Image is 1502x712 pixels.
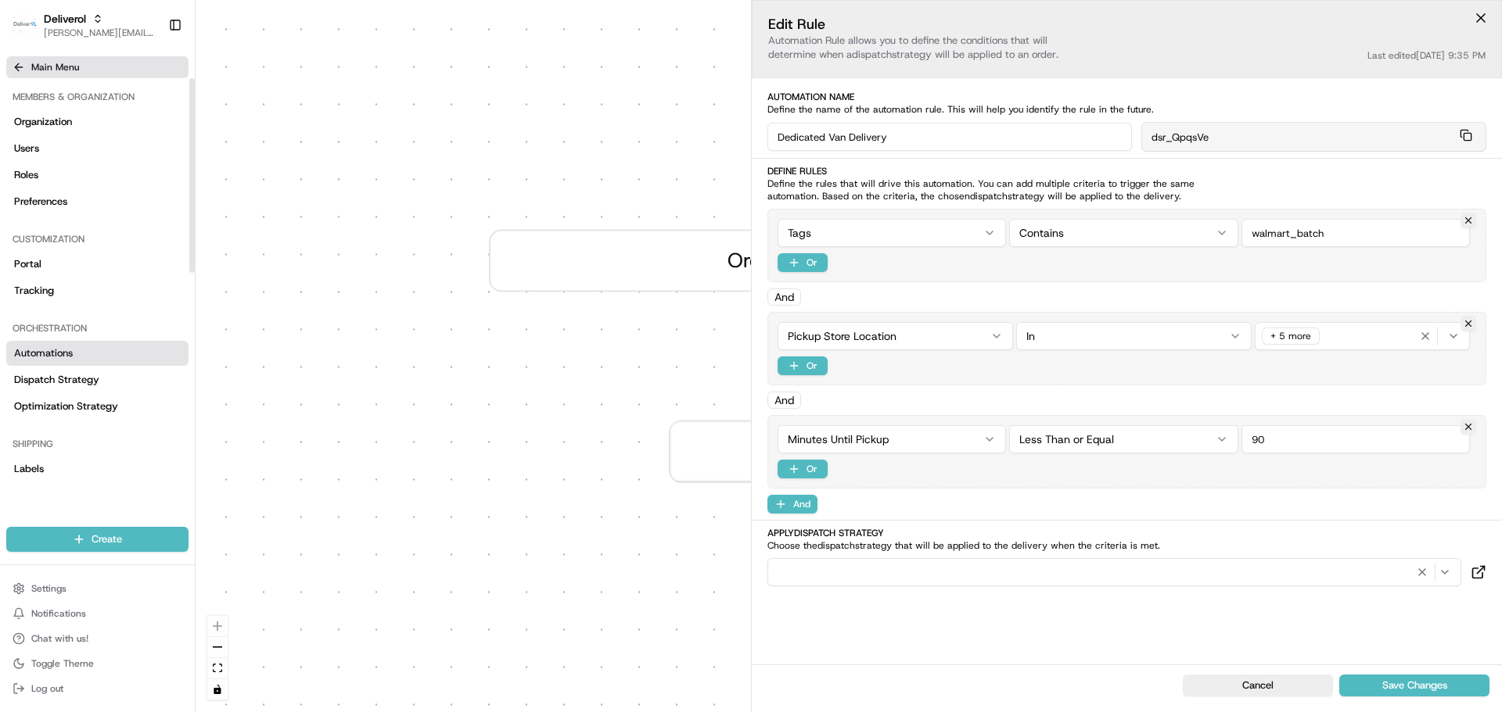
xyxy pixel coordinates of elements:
[6,431,189,456] div: Shipping
[6,578,189,599] button: Settings
[16,63,285,88] p: Welcome 👋
[13,14,38,36] img: Deliverol
[1339,674,1489,696] button: Save Changes
[16,203,105,216] div: Past conversations
[767,288,801,306] div: And
[767,495,817,513] button: And
[207,658,228,679] button: fit view
[6,163,189,188] a: Roles
[14,462,44,476] span: Labels
[6,341,189,366] a: Automations
[16,16,47,47] img: Nash
[156,388,189,399] span: Pylon
[767,165,1486,177] label: Define Rules
[49,242,127,255] span: [PERSON_NAME]
[207,679,228,700] button: toggle interactivity
[92,532,122,546] span: Create
[1241,219,1470,247] input: Value
[70,149,257,165] div: Start new chat
[31,285,44,298] img: 1736555255976-a54dd68f-1ca7-489b-9aae-adbdc363a1c4
[6,316,189,341] div: Orchestration
[266,154,285,173] button: Start new chat
[6,603,189,624] button: Notifications
[132,351,145,363] div: 💻
[6,628,189,649] button: Chat with us!
[31,607,86,620] span: Notifications
[31,632,88,645] span: Chat with us!
[16,270,41,299] img: Jes Laurent
[1367,49,1486,62] div: Last edited [DATE] 9:35 PM
[207,637,228,658] button: zoom out
[31,349,120,365] span: Knowledge Base
[16,351,28,363] div: 📗
[6,227,189,252] div: Customization
[1262,327,1320,345] div: + 5 more
[14,346,73,360] span: Automations
[14,399,118,413] span: Optimization Strategy
[6,109,189,134] a: Organization
[670,422,1027,481] button: Create new Rule
[44,27,156,39] button: [PERSON_NAME][EMAIL_ADDRESS][DOMAIN_NAME]
[44,11,86,27] button: Deliverol
[33,149,61,177] img: 4988371391238_9404d814bf3eb2409008_72.png
[767,91,1486,103] label: Automation Name
[148,349,251,365] span: API Documentation
[31,582,66,595] span: Settings
[110,387,189,399] a: Powered byPylon
[126,343,257,371] a: 💻API Documentation
[138,284,171,297] span: [DATE]
[489,230,1209,292] div: Order / Delivery Received
[767,539,1198,552] span: Choose the dispatch strategy that will be applied to the delivery when the criteria is met.
[14,168,38,182] span: Roles
[6,678,189,699] button: Log out
[70,165,215,177] div: We're available if you need us!
[6,6,162,44] button: DeliverolDeliverol[PERSON_NAME][EMAIL_ADDRESS][DOMAIN_NAME]
[16,227,41,252] img: Jeff Sasse
[31,682,63,695] span: Log out
[14,257,41,271] span: Portal
[9,343,126,371] a: 📗Knowledge Base
[767,177,1198,202] span: Define the rules that will drive this automation. You can add multiple criteria to trigger the sa...
[14,284,54,298] span: Tracking
[130,284,135,297] span: •
[31,61,79,73] span: Main Menu
[6,394,189,419] a: Optimization Strategy
[6,84,189,109] div: Members & Organization
[6,136,189,161] a: Users
[41,101,258,117] input: Clear
[6,653,189,674] button: Toggle Theme
[778,356,828,375] button: Or
[14,115,72,129] span: Organization
[130,242,135,255] span: •
[767,103,1198,116] span: Define the name of the automation rule. This will help you identify the rule in the future.
[16,149,44,177] img: 1736555255976-a54dd68f-1ca7-489b-9aae-adbdc363a1c4
[768,16,1169,32] h2: Edit Rule
[14,195,67,209] span: Preferences
[6,189,189,214] a: Preferences
[778,460,828,478] button: Or
[778,253,828,272] button: Or
[49,284,127,297] span: [PERSON_NAME]
[1255,322,1470,350] button: + 5 more
[6,456,189,481] a: Labels
[6,56,189,78] button: Main Menu
[767,392,801,409] div: And
[243,200,285,219] button: See all
[6,527,189,552] button: Create
[6,278,189,303] a: Tracking
[14,141,39,156] span: Users
[1183,674,1333,696] button: Cancel
[768,34,1169,62] p: Automation Rule allows you to define the conditions that will determine when a dispatch strategy ...
[6,367,189,392] a: Dispatch Strategy
[1241,425,1470,453] input: Value
[14,373,99,387] span: Dispatch Strategy
[767,527,1486,539] label: Apply Dispatch Strategy
[6,252,189,277] a: Portal
[31,657,94,670] span: Toggle Theme
[138,242,171,255] span: [DATE]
